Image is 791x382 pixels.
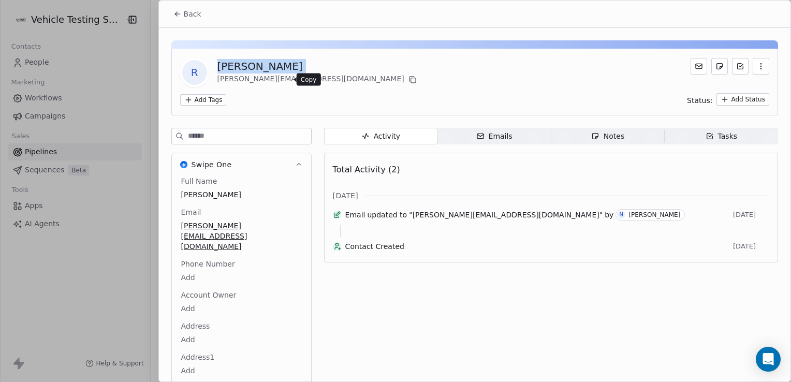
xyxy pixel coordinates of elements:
[181,189,302,200] span: [PERSON_NAME]
[409,210,603,220] span: "[PERSON_NAME][EMAIL_ADDRESS][DOMAIN_NAME]"
[179,321,212,331] span: Address
[605,210,613,220] span: by
[181,303,302,314] span: Add
[367,210,407,220] span: updated to
[628,211,680,218] div: [PERSON_NAME]
[591,131,624,142] div: Notes
[181,334,302,345] span: Add
[476,131,512,142] div: Emails
[333,190,358,201] span: [DATE]
[172,153,311,176] button: Swipe OneSwipe One
[181,221,302,252] span: [PERSON_NAME][EMAIL_ADDRESS][DOMAIN_NAME]
[179,352,217,362] span: Address1
[192,159,232,170] span: Swipe One
[217,59,419,74] div: [PERSON_NAME]
[301,76,317,84] p: Copy
[182,60,207,85] span: R
[706,131,738,142] div: Tasks
[180,94,227,106] button: Add Tags
[345,241,729,252] span: Contact Created
[179,290,239,300] span: Account Owner
[620,211,624,219] div: N
[184,9,201,19] span: Back
[733,242,769,251] span: [DATE]
[333,165,400,174] span: Total Activity (2)
[345,210,365,220] span: Email
[716,93,769,106] button: Add Status
[181,272,302,283] span: Add
[687,95,712,106] span: Status:
[179,207,203,217] span: Email
[179,259,237,269] span: Phone Number
[181,365,302,376] span: Add
[217,74,419,86] div: [PERSON_NAME][EMAIL_ADDRESS][DOMAIN_NAME]
[167,5,208,23] button: Back
[756,347,781,372] div: Open Intercom Messenger
[179,176,219,186] span: Full Name
[733,211,769,219] span: [DATE]
[180,161,187,168] img: Swipe One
